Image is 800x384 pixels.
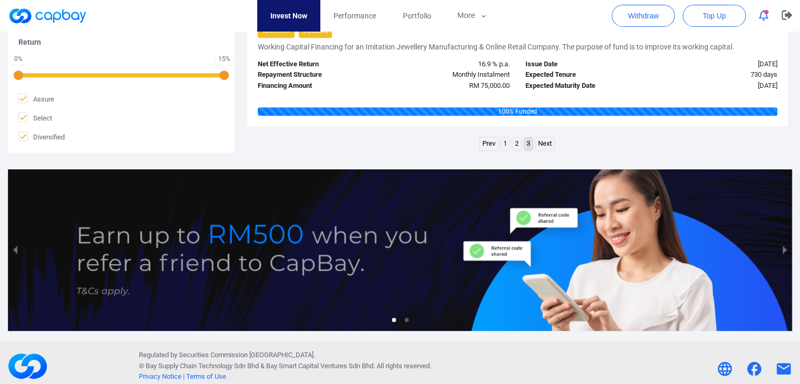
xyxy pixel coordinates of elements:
[18,94,54,104] span: Assure
[384,59,518,70] div: 16.9 % p.a.
[469,82,510,89] span: RM 75,000.00
[518,80,651,92] div: Expected Maturity Date
[139,372,181,380] a: Privacy Notice
[652,80,785,92] div: [DATE]
[18,37,224,47] h5: Return
[524,137,533,150] a: Page 3 is your current page
[392,318,396,322] li: slide item 1
[402,10,431,22] span: Portfolio
[250,80,383,92] div: Financing Amount
[18,132,65,142] span: Diversified
[652,69,785,80] div: 730 days
[512,137,521,150] a: Page 2
[480,137,498,150] a: Previous page
[186,372,226,380] a: Terms of Use
[501,137,510,150] a: Page 1
[258,42,734,52] h5: Working Capital Financing for an Imitation Jewellery Manufacturing & Online Retail Company. The p...
[683,5,746,27] button: Top Up
[612,5,675,27] button: Withdraw
[218,56,230,62] div: 15 %
[518,69,651,80] div: Expected Tenure
[13,56,24,62] div: 0 %
[777,169,792,331] button: next slide / item
[8,169,23,331] button: previous slide / item
[384,69,518,80] div: Monthly Instalment
[652,59,785,70] div: [DATE]
[139,350,431,382] p: Regulated by Securities Commission [GEOGRAPHIC_DATA]. © Bay Supply Chain Technology Sdn Bhd & . A...
[258,107,777,116] div: 100 % Funded
[250,69,383,80] div: Repayment Structure
[404,318,409,322] li: slide item 2
[250,59,383,70] div: Net Effective Return
[18,113,52,123] span: Select
[266,362,373,370] span: Bay Smart Capital Ventures Sdn Bhd
[535,137,554,150] a: Next page
[703,11,726,21] span: Top Up
[333,10,376,22] span: Performance
[518,59,651,70] div: Issue Date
